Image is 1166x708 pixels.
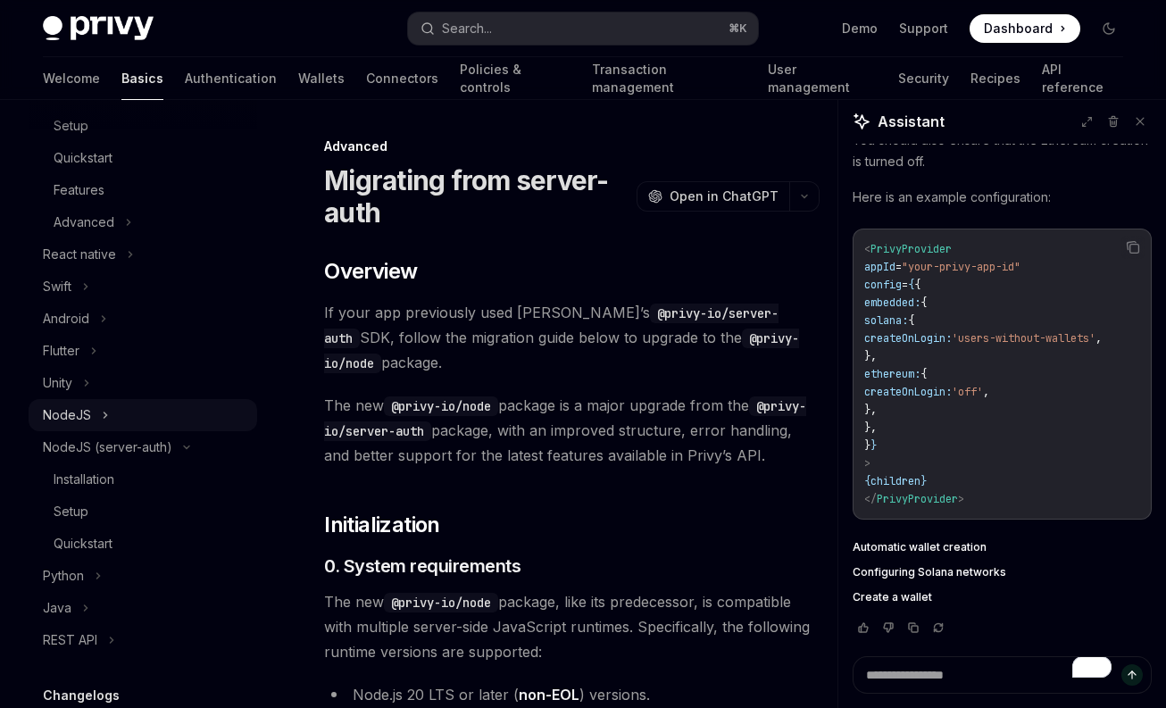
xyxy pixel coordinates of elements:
[324,589,820,664] span: The new package, like its predecessor, is compatible with multiple server-side JavaScript runtime...
[864,456,870,471] span: >
[637,181,789,212] button: Open in ChatGPT
[43,629,97,651] div: REST API
[43,340,79,362] div: Flutter
[842,20,878,37] a: Demo
[970,14,1080,43] a: Dashboard
[384,593,498,612] code: @privy-io/node
[952,385,983,399] span: 'off'
[442,18,492,39] div: Search...
[324,137,820,155] div: Advanced
[43,244,116,265] div: React native
[864,438,870,453] span: }
[670,187,779,205] span: Open in ChatGPT
[43,57,100,100] a: Welcome
[899,20,948,37] a: Support
[408,12,759,45] button: Search...⌘K
[920,474,927,488] span: }
[870,474,920,488] span: children
[864,403,877,417] span: },
[54,469,114,490] div: Installation
[908,313,914,328] span: {
[864,296,920,310] span: embedded:
[54,212,114,233] div: Advanced
[895,260,902,274] span: =
[1095,14,1123,43] button: Toggle dark mode
[29,463,257,496] a: Installation
[1121,236,1145,259] button: Copy the contents from the code block
[877,492,958,506] span: PrivyProvider
[864,385,952,399] span: createOnLogin:
[29,174,257,206] a: Features
[853,540,1152,554] a: Automatic wallet creation
[121,57,163,100] a: Basics
[864,242,870,256] span: <
[324,257,417,286] span: Overview
[592,57,745,100] a: Transaction management
[898,57,949,100] a: Security
[460,57,571,100] a: Policies & controls
[43,597,71,619] div: Java
[43,372,72,394] div: Unity
[853,565,1152,579] a: Configuring Solana networks
[983,385,989,399] span: ,
[958,492,964,506] span: >
[864,349,877,363] span: },
[853,187,1152,208] p: Here is an example configuration:
[43,308,89,329] div: Android
[920,296,927,310] span: {
[870,242,952,256] span: PrivyProvider
[54,179,104,201] div: Features
[324,300,820,375] span: If your app previously used [PERSON_NAME]’s SDK, follow the migration guide below to upgrade to t...
[43,16,154,41] img: dark logo
[54,147,112,169] div: Quickstart
[864,474,870,488] span: {
[366,57,438,100] a: Connectors
[952,331,1095,346] span: 'users-without-wallets'
[1042,57,1123,100] a: API reference
[920,367,927,381] span: {
[853,565,1006,579] span: Configuring Solana networks
[324,164,629,229] h1: Migrating from server-auth
[54,501,88,522] div: Setup
[984,20,1053,37] span: Dashboard
[864,260,895,274] span: appId
[1095,331,1102,346] span: ,
[864,278,902,292] span: config
[864,313,908,328] span: solana:
[43,404,91,426] div: NodeJS
[864,421,877,435] span: },
[908,278,914,292] span: {
[43,565,84,587] div: Python
[185,57,277,100] a: Authentication
[853,540,987,554] span: Automatic wallet creation
[970,57,1020,100] a: Recipes
[1121,664,1143,686] button: Send message
[902,260,1020,274] span: "your-privy-app-id"
[43,437,172,458] div: NodeJS (server-auth)
[298,57,345,100] a: Wallets
[914,278,920,292] span: {
[29,142,257,174] a: Quickstart
[324,393,820,468] span: The new package is a major upgrade from the package, with an improved structure, error handling, ...
[29,496,257,528] a: Setup
[853,590,932,604] span: Create a wallet
[29,528,257,560] a: Quickstart
[902,278,908,292] span: =
[324,554,521,579] span: 0. System requirements
[864,367,920,381] span: ethereum:
[853,590,1152,604] a: Create a wallet
[870,438,877,453] span: }
[54,533,112,554] div: Quickstart
[878,111,945,132] span: Assistant
[384,396,498,416] code: @privy-io/node
[768,57,877,100] a: User management
[864,492,877,506] span: </
[43,685,120,706] h5: Changelogs
[864,331,952,346] span: createOnLogin:
[43,276,71,297] div: Swift
[324,511,440,539] span: Initialization
[853,656,1152,694] textarea: To enrich screen reader interactions, please activate Accessibility in Grammarly extension settings
[729,21,747,36] span: ⌘ K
